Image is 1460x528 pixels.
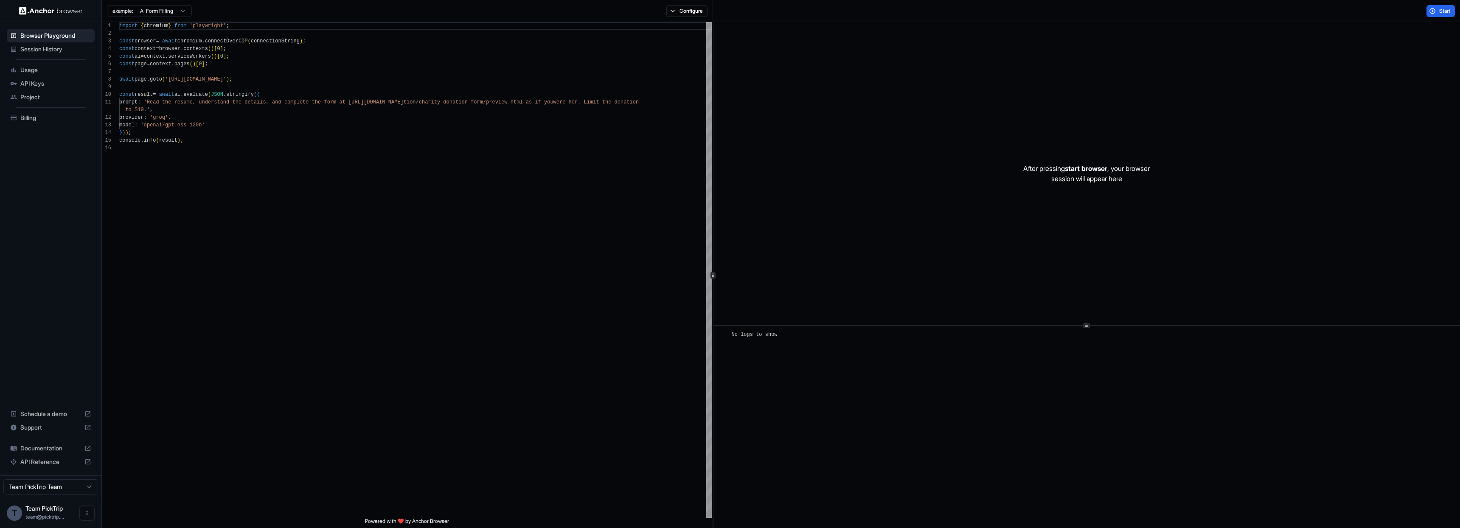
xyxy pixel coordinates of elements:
[20,444,81,453] span: Documentation
[168,23,171,29] span: }
[102,75,111,83] div: 8
[20,114,91,122] span: Billing
[174,92,180,98] span: ai
[102,114,111,121] div: 12
[159,92,174,98] span: await
[165,53,168,59] span: .
[177,38,202,44] span: chromium
[159,137,177,143] span: result
[119,92,135,98] span: const
[220,46,223,52] span: ]
[135,46,156,52] span: context
[20,45,91,53] span: Session History
[214,53,217,59] span: )
[102,22,111,30] div: 1
[144,23,168,29] span: chromium
[102,137,111,144] div: 15
[122,130,125,136] span: )
[140,53,143,59] span: =
[7,407,95,421] div: Schedule a demo
[226,76,229,82] span: )
[183,46,208,52] span: contexts
[211,46,214,52] span: )
[208,46,211,52] span: (
[129,130,132,136] span: ;
[180,46,183,52] span: .
[144,99,297,105] span: 'Read the resume, understand the details, and comp
[135,122,138,128] span: :
[119,38,135,44] span: const
[199,61,202,67] span: 0
[153,92,156,98] span: =
[156,38,159,44] span: =
[168,53,211,59] span: serviceWorkers
[180,92,183,98] span: .
[180,137,183,143] span: ;
[150,115,168,120] span: 'groq'
[156,137,159,143] span: (
[732,332,778,338] span: No logs to show
[202,61,205,67] span: ]
[7,90,95,104] div: Project
[303,38,306,44] span: ;
[119,61,135,67] span: const
[144,137,156,143] span: info
[140,122,205,128] span: 'openai/gpt-oss-120b'
[229,76,232,82] span: ;
[150,76,162,82] span: goto
[165,76,226,82] span: '[URL][DOMAIN_NAME]'
[7,29,95,42] div: Browser Playground
[168,115,171,120] span: ,
[147,61,150,67] span: =
[135,53,140,59] span: ai
[102,53,111,60] div: 5
[79,506,95,521] button: Open menu
[171,61,174,67] span: .
[144,53,165,59] span: context
[150,61,171,67] span: context
[553,99,639,105] span: were her. Limit the donation
[162,38,177,44] span: await
[147,76,150,82] span: .
[125,107,150,113] span: to $10.'
[666,5,708,17] button: Configure
[202,38,205,44] span: .
[150,107,153,113] span: ,
[144,115,147,120] span: :
[102,68,111,75] div: 7
[138,99,140,105] span: :
[102,98,111,106] div: 11
[211,53,214,59] span: (
[102,83,111,91] div: 9
[208,92,211,98] span: (
[7,77,95,90] div: API Keys
[135,38,156,44] span: browser
[190,61,193,67] span: (
[20,31,91,40] span: Browser Playground
[226,23,229,29] span: ;
[223,46,226,52] span: ;
[190,23,226,29] span: 'playwright'
[217,46,220,52] span: 0
[119,122,135,128] span: model
[119,76,135,82] span: await
[119,137,140,143] span: console
[297,99,404,105] span: lete the form at [URL][DOMAIN_NAME]
[125,130,128,136] span: )
[20,410,81,418] span: Schedule a demo
[205,61,208,67] span: ;
[119,99,138,105] span: prompt
[119,130,122,136] span: }
[7,111,95,125] div: Billing
[102,37,111,45] div: 3
[174,23,187,29] span: from
[174,61,190,67] span: pages
[193,61,196,67] span: )
[7,455,95,469] div: API Reference
[140,23,143,29] span: {
[102,45,111,53] div: 4
[1065,164,1107,173] span: start browser
[404,99,553,105] span: tion/charity-donation-form/preview.html as if you
[102,144,111,152] div: 16
[119,46,135,52] span: const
